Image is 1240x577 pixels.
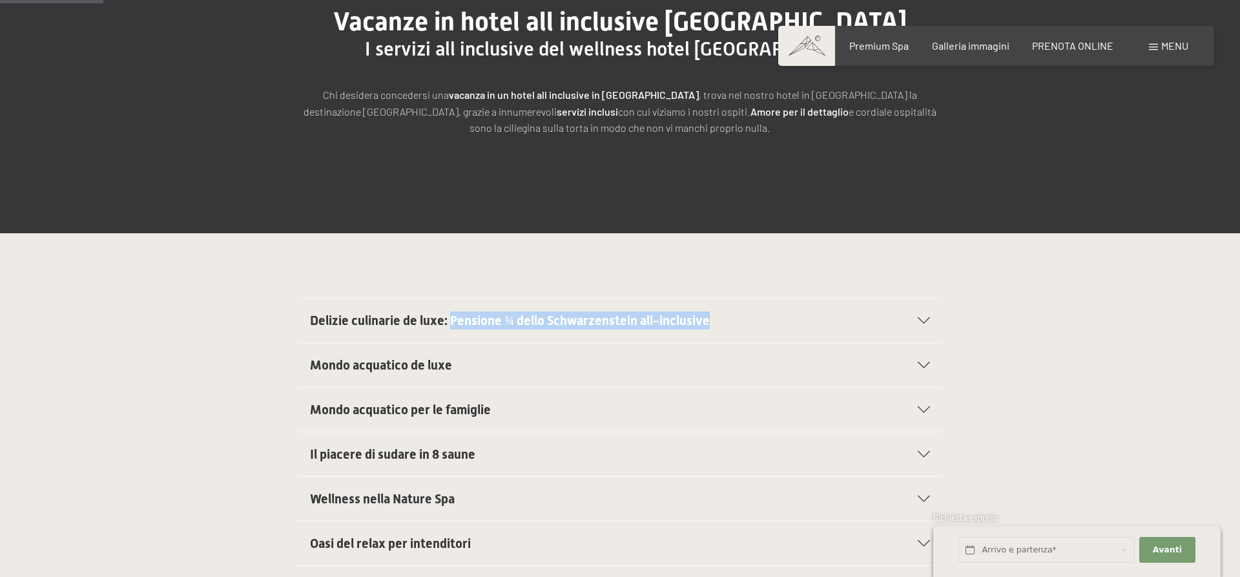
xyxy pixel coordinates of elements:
span: Wellness nella Nature Spa [310,491,455,507]
span: Delizie culinarie de luxe: Pensione ¾ dello Schwarzenstein all-inclusive [310,313,710,328]
a: Premium Spa [849,39,909,52]
span: Oasi del relax per intenditori [310,536,471,551]
span: I servizi all inclusive del wellness hotel [GEOGRAPHIC_DATA] [365,37,875,60]
a: Galleria immagini [932,39,1009,52]
button: Avanti [1139,537,1195,563]
span: Vacanze in hotel all inclusive [GEOGRAPHIC_DATA] [333,6,907,37]
p: Chi desidera concedersi una , trova nel nostro hotel in [GEOGRAPHIC_DATA] la destinazione [GEOGRA... [297,87,943,136]
strong: vacanza in un hotel all inclusive in [GEOGRAPHIC_DATA] [449,89,699,101]
span: Avanti [1153,544,1182,556]
strong: servizi inclusi [557,105,618,118]
strong: Amore per il dettaglio [750,105,849,118]
span: Il piacere di sudare in 8 saune [310,446,475,462]
a: PRENOTA ONLINE [1032,39,1113,52]
span: Richiesta express [933,512,998,523]
span: Menu [1161,39,1188,52]
span: Mondo acquatico de luxe [310,357,452,373]
span: Mondo acquatico per le famiglie [310,402,491,417]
